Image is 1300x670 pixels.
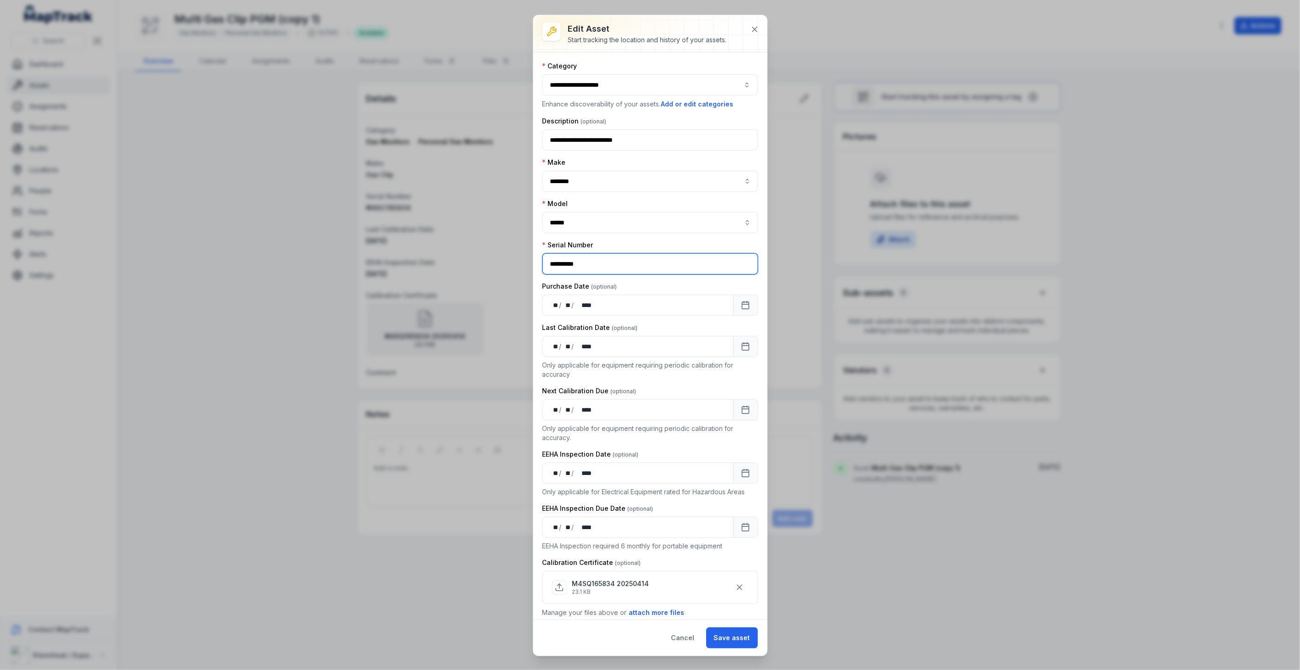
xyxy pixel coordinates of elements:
[542,542,758,551] p: EEHA Inspection required 6 monthly for portable equipment
[572,342,575,351] div: /
[568,22,727,35] h3: Edit asset
[563,342,572,351] div: month,
[575,469,592,478] div: year,
[563,405,572,414] div: month,
[563,523,572,532] div: month,
[550,523,559,532] div: day,
[575,523,592,532] div: year,
[733,463,758,484] button: Calendar
[733,399,758,420] button: Calendar
[559,405,563,414] div: /
[550,405,559,414] div: day,
[572,301,575,310] div: /
[542,424,758,442] p: Only applicable for equipment requiring periodic calibration for accuracy.
[550,301,559,310] div: day,
[664,627,703,648] button: Cancel
[542,608,758,618] p: Manage your files above or
[575,342,592,351] div: year,
[559,469,563,478] div: /
[542,171,758,192] input: asset-edit:cf[8d30bdcc-ee20-45c2-b158-112416eb6043]-label
[733,517,758,538] button: Calendar
[572,579,649,588] p: M4SQ165834 20250414
[542,504,653,513] label: EEHA Inspection Due Date
[572,469,575,478] div: /
[542,117,607,126] label: Description
[542,282,617,291] label: Purchase Date
[563,469,572,478] div: month,
[542,323,638,332] label: Last Calibration Date
[550,342,559,351] div: day,
[542,487,758,497] p: Only applicable for Electrical Equipment rated for Hazardous Areas
[542,386,636,396] label: Next Calibration Due
[542,99,758,109] p: Enhance discoverability of your assets.
[706,627,758,648] button: Save asset
[559,301,563,310] div: /
[563,301,572,310] div: month,
[550,469,559,478] div: day,
[542,199,568,208] label: Model
[733,336,758,357] button: Calendar
[559,523,563,532] div: /
[572,523,575,532] div: /
[542,158,566,167] label: Make
[542,240,593,250] label: Serial Number
[661,99,734,109] button: Add or edit categories
[542,558,641,567] label: Calibration Certificate
[572,588,649,596] p: 23.1 KB
[542,61,577,71] label: Category
[542,450,639,459] label: EEHA Inspection Date
[568,35,727,45] div: Start tracking the location and history of your assets.
[542,212,758,233] input: asset-edit:cf[5827e389-34f9-4b46-9346-a02c2bfa3a05]-label
[575,405,592,414] div: year,
[733,295,758,316] button: Calendar
[542,361,758,379] p: Only applicable for equipment requiring periodic calibration for accuracy
[559,342,563,351] div: /
[629,608,685,618] button: attach more files
[575,301,592,310] div: year,
[572,405,575,414] div: /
